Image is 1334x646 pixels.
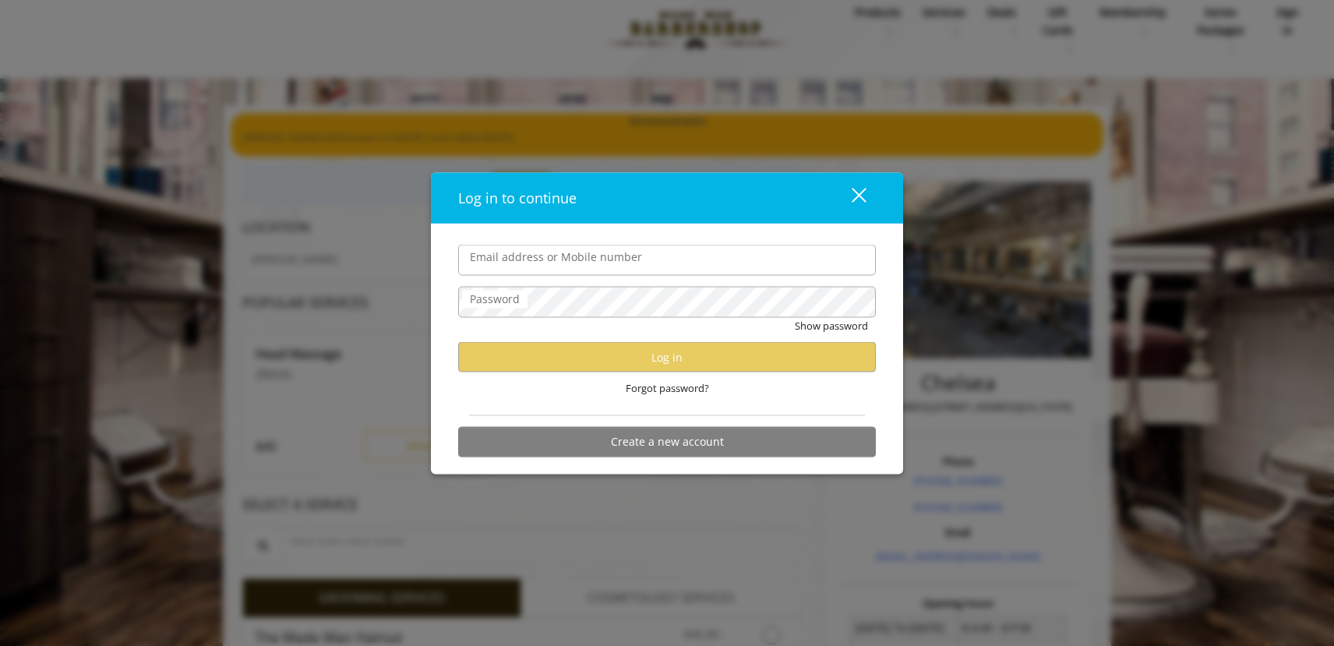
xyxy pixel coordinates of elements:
label: Email address or Mobile number [462,249,650,266]
input: Email address or Mobile number [458,245,876,276]
button: Show password [795,318,868,334]
span: Forgot password? [626,380,709,397]
div: close dialog [834,186,865,210]
label: Password [462,291,528,308]
button: close dialog [823,182,876,214]
span: Log in to continue [458,189,577,207]
button: Log in [458,342,876,372]
input: Password [458,287,876,318]
button: Create a new account [458,426,876,457]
